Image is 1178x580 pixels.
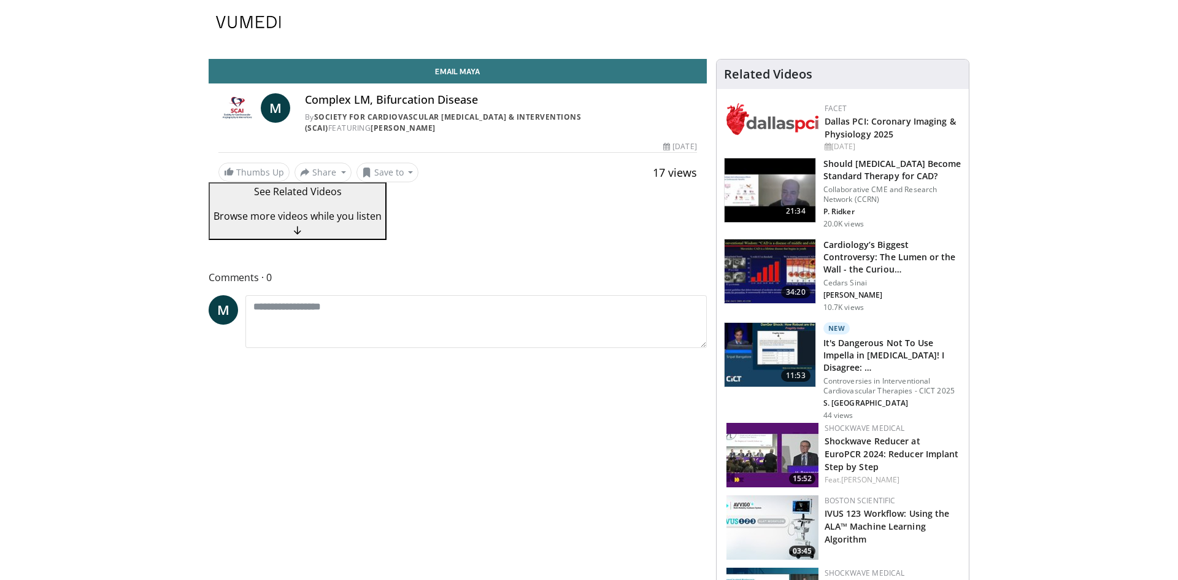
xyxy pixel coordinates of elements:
img: ad639188-bf21-463b-a799-85e4bc162651.150x105_q85_crop-smart_upscale.jpg [725,323,815,387]
a: Dallas PCI: Coronary Imaging & Physiology 2025 [825,115,956,140]
h4: Complex LM, Bifurcation Disease [305,93,697,107]
a: Thumbs Up [218,163,290,182]
a: 03:45 [726,495,818,560]
span: 17 views [653,165,697,180]
p: Paul Ridker [823,207,961,217]
a: Shockwave Medical [825,568,905,578]
a: M [209,295,238,325]
div: [DATE] [825,141,959,152]
h3: Should [MEDICAL_DATA] Become Standard Therapy for CAD? [823,158,961,182]
img: d453240d-5894-4336-be61-abca2891f366.150x105_q85_crop-smart_upscale.jpg [725,239,815,303]
a: Shockwave Reducer at EuroPCR 2024: Reducer Implant Step by Step [825,435,959,473]
div: By FEATURING [305,112,697,134]
button: Save to [356,163,419,182]
p: Collaborative CME and Research Network (CCRN) [823,185,961,204]
p: 44 views [823,411,853,420]
img: VuMedi Logo [216,16,281,28]
img: 939357b5-304e-4393-95de-08c51a3c5e2a.png.150x105_q85_autocrop_double_scale_upscale_version-0.2.png [726,103,818,135]
a: Society for Cardiovascular [MEDICAL_DATA] & Interventions (SCAI) [305,112,582,133]
h3: It's Dangerous Not To Use Impella in Cardiogenic Shock! I Disagree: Here is Why! [823,337,961,374]
img: fadbcca3-3c72-4f96-a40d-f2c885e80660.150x105_q85_crop-smart_upscale.jpg [726,423,818,487]
img: Society for Cardiovascular Angiography & Interventions (SCAI) [218,93,256,123]
p: 10.7K views [823,303,864,312]
p: Cedars Sinai [823,278,961,288]
h3: Cardiology’s Biggest Controversy: The Lumen or the Wall - the Curious Case of Our Nation's #1 Killer [823,239,961,276]
p: Controversies in Interventional Cardiovascular Therapies - CICT 2025 [823,376,961,396]
span: 15:52 [789,473,815,484]
a: Email Maya [209,59,707,83]
a: Shockwave Medical [825,423,905,433]
p: See Related Videos [214,184,382,199]
p: New [823,322,850,334]
a: FACET [825,103,847,114]
a: 34:20 Cardiology’s Biggest Controversy: The Lumen or the Wall - the Curiou… Cedars Sinai [PERSON_... [724,239,961,312]
div: Feat. [825,474,959,485]
span: Comments 0 [209,269,707,285]
span: 03:45 [789,546,815,557]
a: [PERSON_NAME] [841,474,899,485]
a: [PERSON_NAME] [371,123,436,133]
button: See Related Videos Browse more videos while you listen [209,182,387,240]
a: 11:53 New It's Dangerous Not To Use Impella in [MEDICAL_DATA]! I Disagree: … Controversies in Int... [724,322,961,420]
p: 20.0K views [823,219,864,229]
span: 21:34 [781,205,810,217]
p: James Forrester [823,290,961,300]
span: 11:53 [781,369,810,382]
span: 34:20 [781,286,810,298]
img: eb63832d-2f75-457d-8c1a-bbdc90eb409c.150x105_q85_crop-smart_upscale.jpg [725,158,815,222]
a: M [261,93,290,123]
p: Sripal Bangalore [823,398,961,408]
div: [DATE] [663,141,696,152]
a: 15:52 [726,423,818,487]
img: a66c217a-745f-4867-a66f-0c610c99ad03.150x105_q85_crop-smart_upscale.jpg [726,495,818,560]
span: Browse more videos while you listen [214,209,382,223]
button: Share [294,163,352,182]
a: 21:34 Should [MEDICAL_DATA] Become Standard Therapy for CAD? Collaborative CME and Research Netwo... [724,158,961,229]
h4: Related Videos [724,67,812,82]
a: Boston Scientific [825,495,896,506]
a: IVUS 123 Workflow: Using the ALA™ Machine Learning Algorithm [825,508,950,545]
